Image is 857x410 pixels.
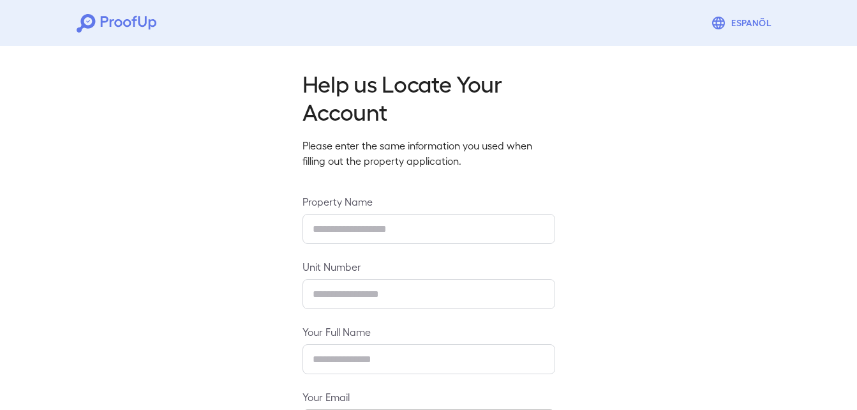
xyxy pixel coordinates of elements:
[302,390,555,404] label: Your Email
[706,10,780,36] button: Espanõl
[302,259,555,274] label: Unit Number
[302,194,555,209] label: Property Name
[302,138,555,169] p: Please enter the same information you used when filling out the property application.
[302,69,555,125] h2: Help us Locate Your Account
[302,324,555,339] label: Your Full Name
